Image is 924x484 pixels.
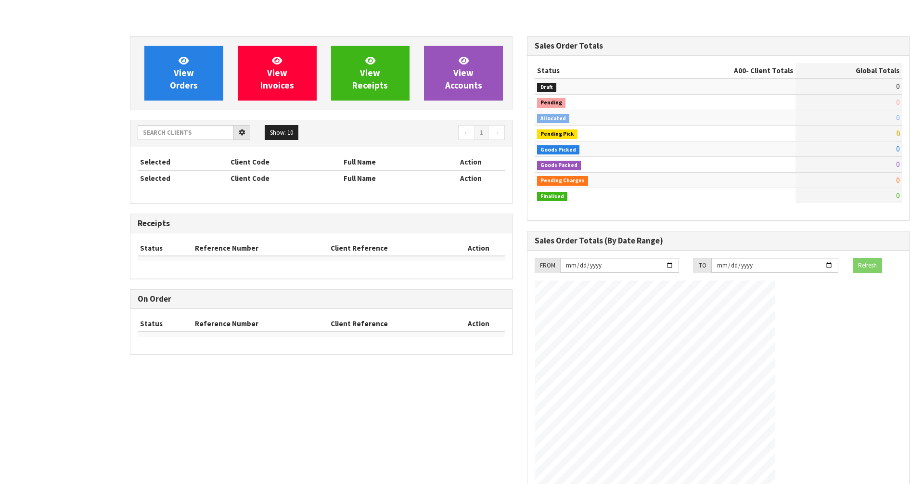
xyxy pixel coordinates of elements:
th: Status [138,241,192,256]
th: Client Reference [328,241,452,256]
th: Action [452,241,505,256]
a: ← [458,125,475,140]
th: Reference Number [192,241,329,256]
input: Search clients [138,125,234,140]
span: Goods Packed [537,161,581,170]
span: View Orders [170,55,198,91]
span: Goods Picked [537,145,579,155]
th: Action [436,170,505,186]
span: 0 [896,176,899,185]
th: Reference Number [192,316,329,331]
th: Status [138,316,192,331]
a: 1 [475,125,488,140]
th: Status [535,63,656,78]
span: 0 [896,113,899,122]
div: TO [693,258,711,273]
a: → [488,125,505,140]
span: View Invoices [260,55,294,91]
h3: Sales Order Totals [535,41,902,51]
th: Full Name [341,170,436,186]
span: 0 [896,160,899,169]
a: ViewInvoices [238,46,317,101]
span: Pending Pick [537,129,577,139]
span: View Receipts [352,55,388,91]
a: ViewReceipts [331,46,410,101]
span: 0 [896,128,899,138]
span: Pending [537,98,565,108]
th: Selected [138,154,228,170]
th: Action [436,154,505,170]
span: View Accounts [445,55,482,91]
button: Show: 10 [265,125,298,140]
th: Client Code [228,154,341,170]
h3: Receipts [138,219,505,228]
th: Full Name [341,154,436,170]
span: Finalised [537,192,567,202]
th: - Client Totals [656,63,796,78]
span: Pending Charges [537,176,588,186]
th: Action [452,316,505,331]
a: ViewAccounts [424,46,503,101]
span: 0 [896,82,899,91]
a: ViewOrders [144,46,223,101]
span: A00 [734,66,746,75]
span: 0 [896,191,899,200]
span: 0 [896,144,899,153]
span: Allocated [537,114,569,124]
th: Client Code [228,170,341,186]
h3: On Order [138,294,505,304]
th: Selected [138,170,228,186]
button: Refresh [853,258,882,273]
span: Draft [537,83,556,92]
span: 0 [896,98,899,107]
th: Client Reference [328,316,452,331]
nav: Page navigation [328,125,505,142]
th: Global Totals [796,63,902,78]
h3: Sales Order Totals (By Date Range) [535,236,902,245]
div: FROM [535,258,560,273]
